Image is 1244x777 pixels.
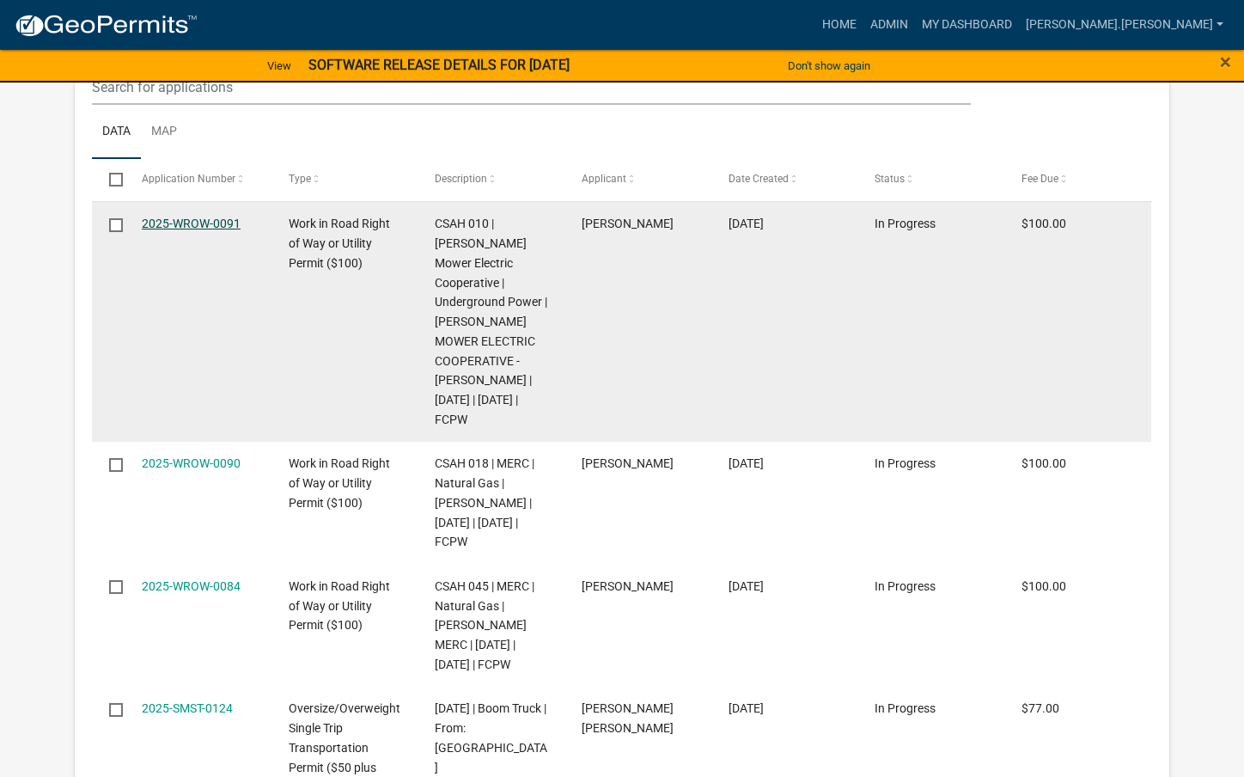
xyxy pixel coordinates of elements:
span: Barnhart Crane [582,701,674,735]
span: $100.00 [1021,217,1066,230]
span: 08/13/2025 [729,579,764,593]
a: Data [92,105,141,160]
span: $100.00 [1021,579,1066,593]
span: Application Number [142,173,235,185]
span: 09/05/2025 [729,217,764,230]
span: Type [289,173,311,185]
span: In Progress [875,456,936,470]
span: Work in Road Right of Way or Utility Permit ($100) [289,579,390,633]
span: Description [435,173,487,185]
span: In Progress [875,579,936,593]
button: Close [1220,52,1231,72]
datatable-header-cell: Date Created [711,159,858,200]
a: 2025-WROW-0090 [142,456,241,470]
span: $77.00 [1021,701,1059,715]
span: Work in Road Right of Way or Utility Permit ($100) [289,217,390,270]
span: Thomas Wood [582,456,674,470]
span: × [1220,50,1231,74]
span: Thomas Wood [582,579,674,593]
datatable-header-cell: Application Number [125,159,272,200]
span: 08/05/2025 [729,701,764,715]
span: CSAH 010 | Freeborn Mower Electric Cooperative | Underground Power | FREEBORN MOWER ELECTRIC COOP... [435,217,547,426]
span: Work in Road Right of Way or Utility Permit ($100) [289,456,390,510]
span: JOHN KALIS [582,217,674,230]
span: In Progress [875,701,936,715]
span: Date Created [729,173,789,185]
datatable-header-cell: Applicant [565,159,712,200]
button: Don't show again [781,52,877,80]
span: $100.00 [1021,456,1066,470]
span: 08/29/2025 [729,456,764,470]
a: 2025-WROW-0091 [142,217,241,230]
input: Search for applications [92,70,971,105]
a: My Dashboard [915,9,1019,41]
datatable-header-cell: Select [92,159,125,200]
span: Fee Due [1021,173,1058,185]
a: 2025-SMST-0124 [142,701,233,715]
span: Applicant [582,173,626,185]
datatable-header-cell: Type [271,159,418,200]
a: Admin [863,9,915,41]
span: CSAH 045 | MERC | Natural Gas | THOMAS WOOD MERC | 08/14/2025 | 08/30/2025 | FCPW [435,579,534,671]
span: Status [875,173,905,185]
a: View [260,52,298,80]
a: Map [141,105,187,160]
span: In Progress [875,217,936,230]
a: Home [815,9,863,41]
datatable-header-cell: Fee Due [1005,159,1152,200]
a: [PERSON_NAME].[PERSON_NAME] [1019,9,1230,41]
datatable-header-cell: Description [418,159,565,200]
span: CSAH 018 | MERC | Natural Gas | Thomas Wood | 09/12/2025 | 11/01/2025 | FCPW [435,456,534,548]
datatable-header-cell: Status [858,159,1005,200]
strong: SOFTWARE RELEASE DETAILS FOR [DATE] [308,57,570,73]
a: 2025-WROW-0084 [142,579,241,593]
